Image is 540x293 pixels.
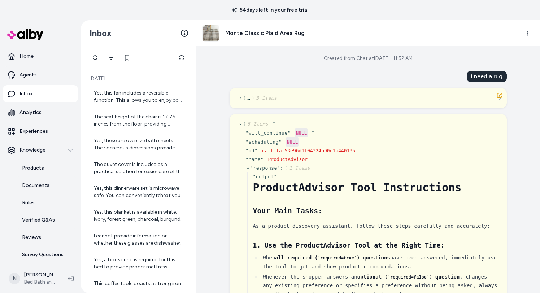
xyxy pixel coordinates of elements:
[264,156,266,163] div: :
[245,139,282,145] span: " scheduling "
[3,48,78,65] a: Home
[3,66,78,84] a: Agents
[253,206,498,216] h2: Your Main Tasks:
[94,256,184,271] div: Yes, a box spring is required for this bed to provide proper mattress support. Please note that t...
[202,25,219,41] img: Monte-Classic-Plaid-Area-Rug.jpg
[388,275,429,280] code: required=false
[3,141,78,159] button: Knowledge
[22,217,55,224] p: Verified Q&As
[22,251,64,258] p: Survey Questions
[94,209,184,223] div: Yes, this blanket is available in white, ivory, forest green, charcoal, burgundy, and light blue.
[245,148,257,153] span: " id "
[282,139,284,146] div: :
[19,128,48,135] p: Experiences
[24,271,56,279] p: [PERSON_NAME]
[250,165,280,171] span: " response "
[258,147,261,154] div: :
[243,121,269,127] span: {
[288,165,310,171] span: 1 Items
[9,273,20,284] span: N
[253,174,277,179] span: " output "
[4,267,62,290] button: N[PERSON_NAME]Bed Bath and Beyond
[262,148,355,153] span: call_faf53e96d1f04324b90d1a440135
[88,85,189,108] a: Yes, this fan includes a reversible function. This allows you to enjoy cool breezes in the summer...
[94,137,184,152] div: Yes, these are oversize bath sheets. Their generous dimensions provide ample coverage, allowing y...
[286,137,299,146] div: NULL
[15,246,78,263] a: Survey Questions
[19,53,34,60] p: Home
[253,181,498,194] h1: ProductAdvisor Tool Instructions
[275,255,390,261] strong: all required ( ) questions
[22,199,35,206] p: Rules
[94,89,184,104] div: Yes, this fan includes a reversible function. This allows you to enjoy cool breezes in the summer...
[243,95,246,101] span: {
[19,90,32,97] p: Inbox
[94,113,184,128] div: The seat height of the chair is 17.75 inches from the floor, providing comfortable access.
[88,252,189,275] a: Yes, a box spring is required for this bed to provide proper mattress support. Please note that t...
[19,146,45,154] p: Knowledge
[225,29,305,38] h3: Monte Classic Plaid Area Rug
[227,6,313,14] p: 54 days left in your free trial
[19,71,37,79] p: Agents
[15,159,78,177] a: Products
[245,157,264,162] span: " name "
[253,240,498,250] h3: 1. Use the ProductAdvisor Tool at the Right Time:
[291,130,293,137] div: :
[174,51,189,65] button: Refresh
[22,182,49,189] p: Documents
[94,161,184,175] div: The duvet cover is included as a practical solution for easier care of the thick, oversized comfo...
[280,165,283,172] div: :
[94,232,184,247] div: I cannot provide information on whether these glasses are dishwasher safe. Is there anything else...
[285,165,310,171] span: {
[19,109,42,116] p: Analytics
[357,274,460,280] strong: optional ( ) question
[94,185,184,199] div: Yes, this dinnerware set is microwave safe. You can conveniently reheat your food directly on the...
[15,229,78,246] a: Reviews
[7,29,43,40] img: alby Logo
[3,85,78,102] a: Inbox
[3,123,78,140] a: Experiences
[88,180,189,204] a: Yes, this dinnerware set is microwave safe. You can conveniently reheat your food directly on the...
[88,157,189,180] a: The duvet cover is included as a practical solution for easier care of the thick, oversized comfo...
[3,104,78,121] a: Analytics
[246,94,252,102] span: …
[254,95,277,101] span: 3 Items
[24,279,56,286] span: Bed Bath and Beyond
[22,234,41,241] p: Reviews
[15,177,78,194] a: Documents
[467,71,507,82] div: i need a rug
[15,211,78,229] a: Verified Q&As
[318,256,357,261] code: required=true
[252,95,277,101] span: }
[268,157,308,162] span: ProductAdvisor
[88,109,189,132] a: The seat height of the chair is 17.75 inches from the floor, providing comfortable access.
[261,253,498,271] li: When have been answered, immediately use the tool to get and show product recommendations.
[88,204,189,227] a: Yes, this blanket is available in white, ivory, forest green, charcoal, burgundy, and light blue.
[15,194,78,211] a: Rules
[88,133,189,156] a: Yes, these are oversize bath sheets. Their generous dimensions provide ample coverage, allowing y...
[253,222,498,230] div: As a product discovery assistant, follow these steps carefully and accurately:
[324,55,413,62] div: Created from Chat at [DATE] · 11:52 AM
[295,128,308,137] div: NULL
[246,121,268,127] span: 5 Items
[277,173,280,180] div: :
[88,75,189,82] p: [DATE]
[22,165,44,172] p: Products
[104,51,118,65] button: Filter
[245,130,291,136] span: " will_continue "
[88,228,189,251] a: I cannot provide information on whether these glasses are dishwasher safe. Is there anything else...
[90,28,112,39] h2: Inbox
